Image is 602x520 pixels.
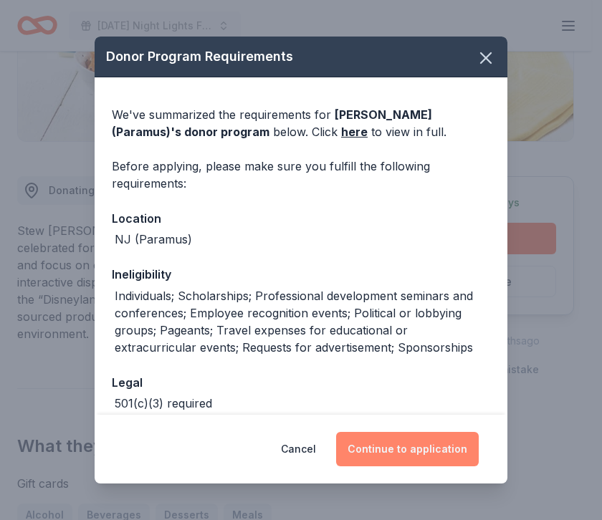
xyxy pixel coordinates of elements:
[112,158,490,192] div: Before applying, please make sure you fulfill the following requirements:
[112,209,490,228] div: Location
[112,373,490,392] div: Legal
[115,231,192,248] div: NJ (Paramus)
[95,37,507,77] div: Donor Program Requirements
[112,265,490,284] div: Ineligibility
[341,123,368,140] a: here
[115,395,212,412] div: 501(c)(3) required
[281,432,316,466] button: Cancel
[336,432,479,466] button: Continue to application
[112,106,490,140] div: We've summarized the requirements for below. Click to view in full.
[115,287,490,356] div: Individuals; Scholarships; Professional development seminars and conferences; Employee recognitio...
